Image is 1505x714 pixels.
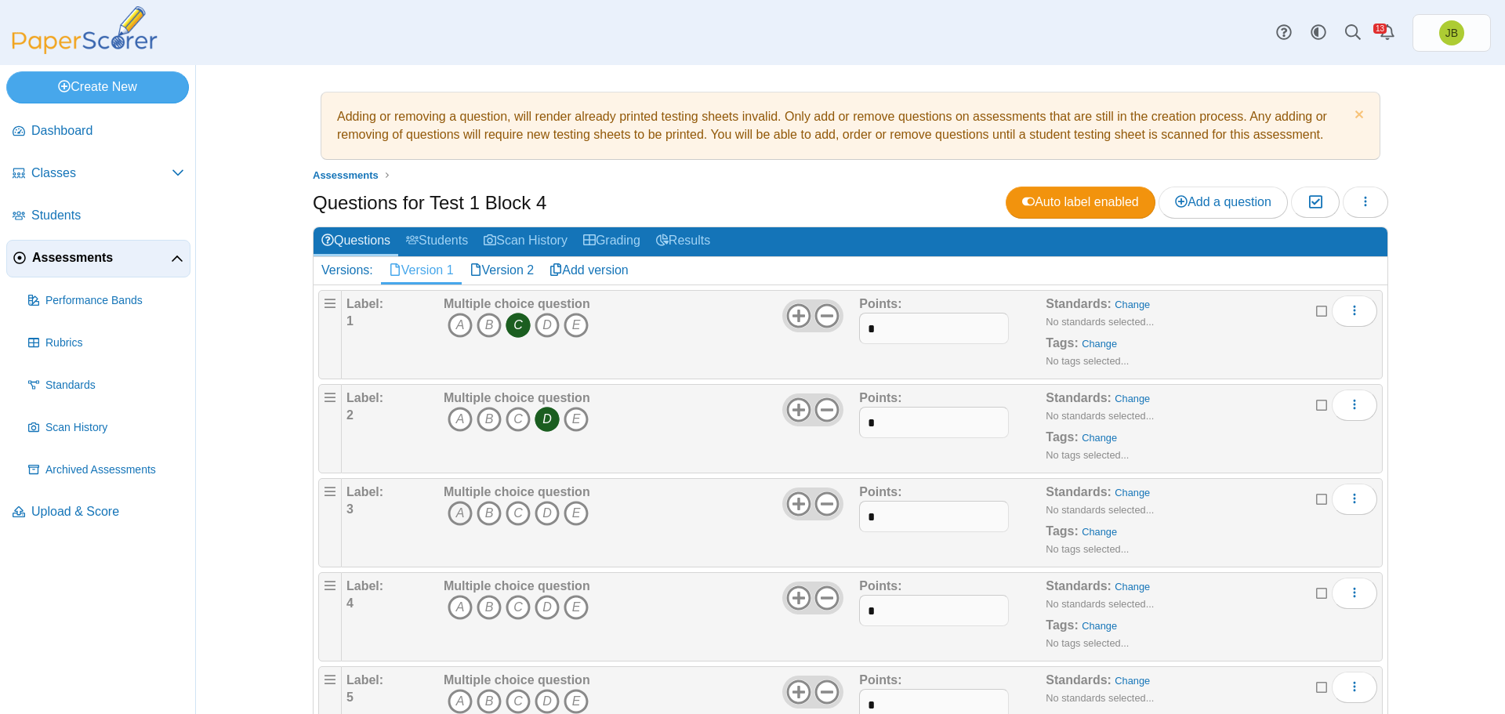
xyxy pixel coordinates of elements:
button: More options [1332,672,1377,703]
div: Drag handle [318,572,342,661]
div: Drag handle [318,384,342,473]
i: D [535,689,560,714]
a: Scan History [476,227,575,256]
span: Assessments [32,249,171,266]
span: Add a question [1175,195,1271,208]
small: No tags selected... [1046,543,1129,555]
a: Version 2 [462,257,542,284]
i: E [564,595,589,620]
span: Joel Boyd [1439,20,1464,45]
a: Students [6,198,190,235]
a: Create New [6,71,189,103]
a: Auto label enabled [1006,187,1155,218]
a: Results [648,227,718,256]
i: A [448,501,473,526]
i: C [506,407,531,432]
span: Archived Assessments [45,462,184,478]
b: 2 [346,408,354,422]
i: C [506,689,531,714]
span: Joel Boyd [1445,27,1458,38]
span: Scan History [45,420,184,436]
i: C [506,313,531,338]
a: Rubrics [22,324,190,362]
span: Students [31,207,184,224]
span: Performance Bands [45,293,184,309]
i: E [564,313,589,338]
span: Classes [31,165,172,182]
a: Change [1115,299,1150,310]
span: Dashboard [31,122,184,140]
a: Change [1115,487,1150,498]
a: Performance Bands [22,282,190,320]
i: A [448,595,473,620]
b: Standards: [1046,391,1112,404]
i: A [448,689,473,714]
span: Assessments [313,169,379,181]
a: Change [1115,581,1150,593]
i: B [477,313,502,338]
a: Classes [6,155,190,193]
a: Standards [22,367,190,404]
b: Multiple choice question [444,297,590,310]
a: Add version [542,257,636,284]
b: 4 [346,596,354,610]
b: 1 [346,314,354,328]
small: No standards selected... [1046,504,1154,516]
span: Rubrics [45,335,184,351]
button: More options [1332,484,1377,515]
button: More options [1332,295,1377,327]
b: Tags: [1046,524,1078,538]
a: Dismiss notice [1351,108,1364,125]
i: D [535,407,560,432]
small: No tags selected... [1046,449,1129,461]
b: 5 [346,690,354,704]
b: Standards: [1046,485,1112,498]
small: No standards selected... [1046,316,1154,328]
i: E [564,407,589,432]
i: C [506,501,531,526]
a: PaperScorer [6,43,163,56]
a: Joel Boyd [1413,14,1491,52]
a: Change [1082,432,1117,444]
b: Multiple choice question [444,579,590,593]
a: Add a question [1159,187,1288,218]
a: Assessments [6,240,190,277]
b: 3 [346,502,354,516]
b: Label: [346,673,383,687]
small: No standards selected... [1046,598,1154,610]
img: PaperScorer [6,6,163,54]
a: Questions [314,227,398,256]
button: More options [1332,390,1377,421]
div: Versions: [314,257,381,284]
b: Label: [346,485,383,498]
div: Drag handle [318,290,342,379]
b: Label: [346,297,383,310]
a: Grading [575,227,648,256]
b: Label: [346,579,383,593]
small: No tags selected... [1046,355,1129,367]
b: Label: [346,391,383,404]
div: Adding or removing a question, will render already printed testing sheets invalid. Only add or re... [329,100,1372,151]
i: A [448,313,473,338]
a: Scan History [22,409,190,447]
b: Multiple choice question [444,673,590,687]
b: Points: [859,485,901,498]
i: B [477,407,502,432]
i: D [535,313,560,338]
a: Change [1082,338,1117,350]
a: Assessments [309,165,383,185]
b: Points: [859,391,901,404]
b: Points: [859,297,901,310]
a: Change [1115,393,1150,404]
i: B [477,689,502,714]
a: Version 1 [381,257,462,284]
b: Tags: [1046,336,1078,350]
a: Change [1082,620,1117,632]
a: Students [398,227,476,256]
b: Points: [859,673,901,687]
i: D [535,501,560,526]
i: E [564,501,589,526]
b: Multiple choice question [444,391,590,404]
b: Standards: [1046,673,1112,687]
small: No tags selected... [1046,637,1129,649]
